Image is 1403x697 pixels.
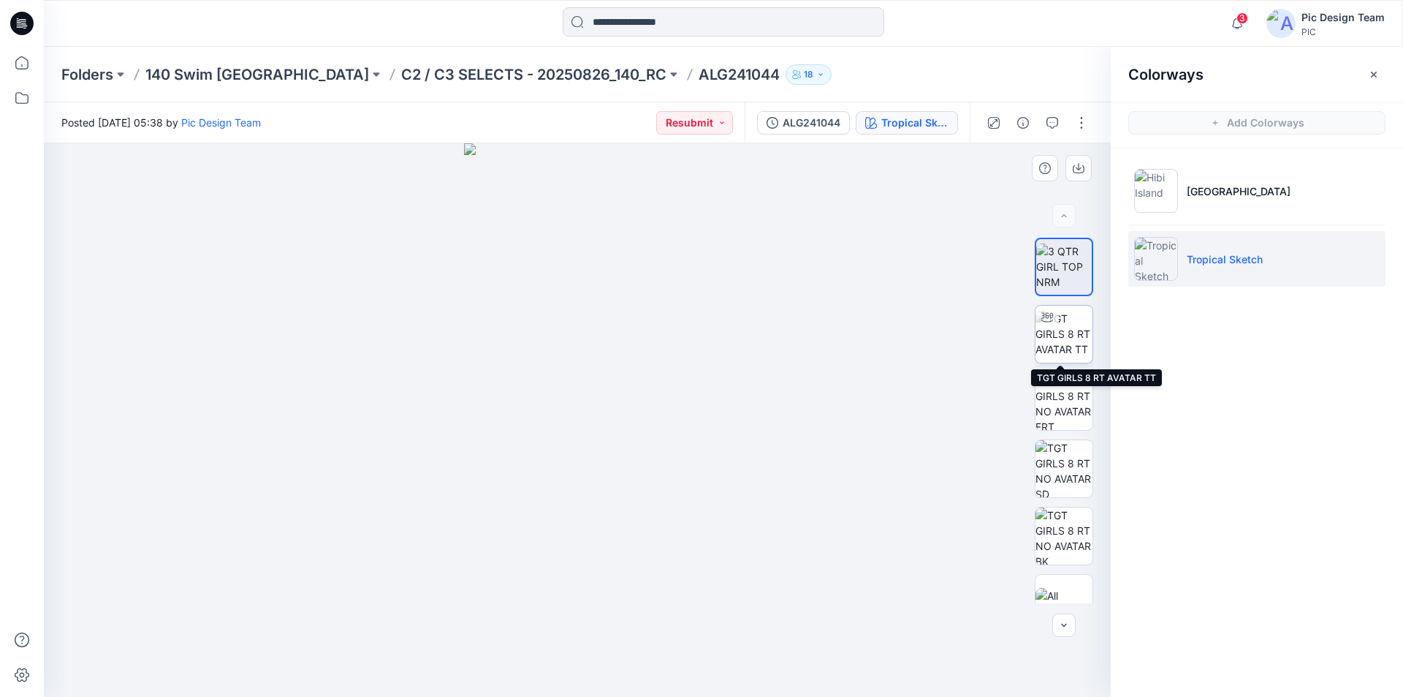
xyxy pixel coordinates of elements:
img: eyJhbGciOiJIUzI1NiIsImtpZCI6IjAiLCJzbHQiOiJzZXMiLCJ0eXAiOiJKV1QifQ.eyJkYXRhIjp7InR5cGUiOiJzdG9yYW... [464,143,691,697]
img: TGT GIRLS 8 RT NO AVATAR FRT [1035,373,1092,430]
img: All colorways [1035,588,1092,619]
div: Tropical Sketch [881,115,948,131]
div: Pic Design Team [1301,9,1385,26]
h2: Colorways [1128,66,1204,83]
p: [GEOGRAPHIC_DATA] [1187,184,1290,199]
button: Tropical Sketch [856,111,958,135]
div: ALG241044 [783,115,840,131]
p: Tropical Sketch [1187,252,1263,267]
a: 140 Swim [GEOGRAPHIC_DATA] [145,64,369,85]
img: Hibi Island [1134,169,1178,213]
p: ALG241044 [699,64,780,85]
img: TGT GIRLS 8 RT NO AVATAR SD [1035,440,1092,497]
a: C2 / C3 SELECTS - 20250826_140_RC [401,64,666,85]
a: Pic Design Team [181,116,261,129]
img: Tropical Sketch [1134,237,1178,281]
div: PIC [1301,26,1385,37]
img: avatar [1266,9,1296,38]
a: Folders [61,64,113,85]
img: 3 QTR GIRL TOP NRM [1036,244,1092,290]
img: TGT GIRLS 8 RT AVATAR TT [1035,311,1092,357]
span: Posted [DATE] 05:38 by [61,115,261,130]
button: 18 [786,64,832,85]
p: 18 [804,67,813,83]
img: TGT GIRLS 8 RT NO AVATAR BK [1035,508,1092,565]
span: 3 [1236,12,1248,24]
button: Details [1011,111,1035,135]
button: ALG241044 [757,111,850,135]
